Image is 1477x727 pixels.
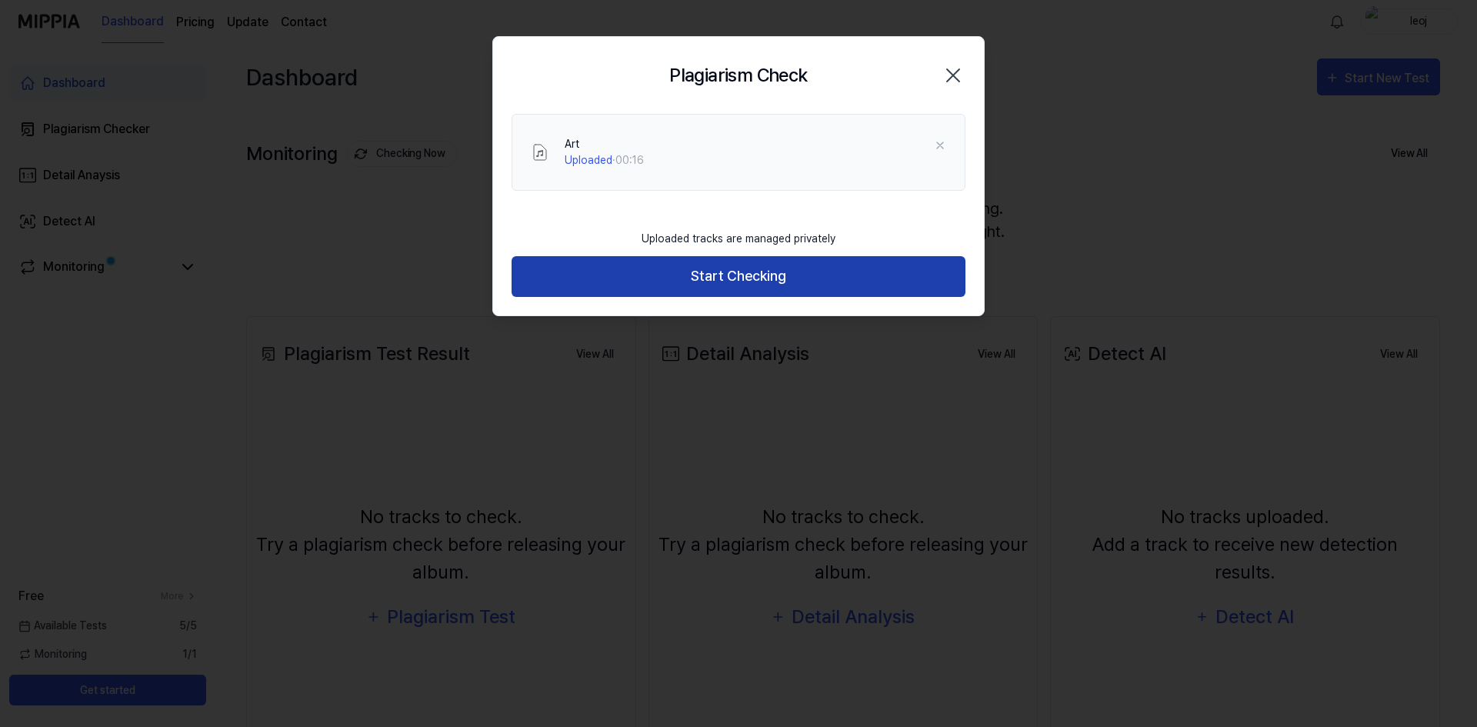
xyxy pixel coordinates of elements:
div: Art [565,136,644,152]
div: Uploaded tracks are managed privately [632,222,845,256]
button: Start Checking [512,256,965,297]
span: Uploaded [565,154,612,166]
h2: Plagiarism Check [669,62,807,89]
div: · 00:16 [565,152,644,168]
img: File Select [531,143,549,162]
